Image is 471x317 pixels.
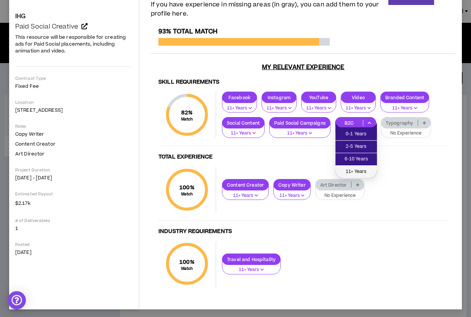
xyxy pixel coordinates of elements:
[262,98,297,113] button: 11+ Years
[227,266,276,273] p: 11+ Years
[179,266,195,271] small: Match
[15,76,133,81] p: Contract Type
[158,154,448,161] h4: Total Experience
[273,186,311,200] button: 11+ Years
[179,258,195,266] span: 100 %
[181,109,193,117] span: 82 %
[278,192,306,199] p: 11+ Years
[315,186,365,200] button: No Experience
[158,79,448,86] h4: Skill Requirements
[222,186,269,200] button: 11+ Years
[222,98,257,113] button: 11+ Years
[340,130,372,138] span: 0-1 Years
[15,34,126,54] span: This resource will be responsible for creating ads for Paid Social placements, including animatio...
[381,120,418,126] p: Typography
[15,191,133,197] p: Estimated Payout
[335,120,363,126] p: B2C
[15,107,133,114] p: [STREET_ADDRESS]
[15,13,26,20] h4: IHG
[340,168,372,176] span: 11+ Years
[385,105,424,112] p: 11+ Years
[222,182,268,188] p: Content Creator
[15,167,133,173] p: Project Duration
[269,124,330,138] button: 11+ Years
[346,105,371,112] p: 11+ Years
[274,182,310,188] p: Copy Writer
[222,260,281,274] button: 11+ Years
[340,155,372,163] span: 6-10 Years
[316,182,351,188] p: Art Director
[15,218,133,223] p: # of Deliverables
[15,83,133,90] p: Fixed Fee
[15,22,78,31] span: Paid Social Creative
[222,124,265,138] button: 11+ Years
[381,124,431,138] button: No Experience
[179,192,195,197] small: Match
[267,105,292,112] p: 11+ Years
[15,198,30,208] span: $2.17k
[262,95,296,100] p: Instagram
[15,124,133,129] p: Roles
[181,117,193,122] small: Match
[302,95,336,100] p: YouTube
[15,141,56,147] span: Content Creator
[15,23,133,30] a: Paid Social Creative
[15,174,133,181] p: [DATE] - [DATE]
[15,249,133,256] p: [DATE]
[8,291,26,309] div: Open Intercom Messenger
[227,105,252,112] p: 11+ Years
[222,120,264,126] p: Social Content
[222,257,280,262] p: Travel and Hospitality
[222,95,257,100] p: Facebook
[320,192,360,199] p: No Experience
[380,98,429,113] button: 11+ Years
[15,225,133,232] p: 1
[158,228,448,235] h4: Industry Requirements
[270,120,330,126] p: Paid Social Campaigns
[301,98,336,113] button: 11+ Years
[227,130,260,137] p: 11+ Years
[341,98,376,113] button: 11+ Years
[15,242,133,247] p: Posted
[15,100,133,105] p: Location
[381,95,429,100] p: Branded Content
[15,131,44,138] span: Copy Writer
[158,27,217,36] span: 93% Total Match
[386,130,426,137] p: No Experience
[341,95,375,100] p: Video
[227,192,264,199] p: 11+ Years
[306,105,331,112] p: 11+ Years
[274,130,326,137] p: 11+ Years
[15,151,45,157] span: Art Director
[179,184,195,192] span: 100 %
[151,63,456,71] h3: My Relevant Experience
[340,143,372,151] span: 2-5 Years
